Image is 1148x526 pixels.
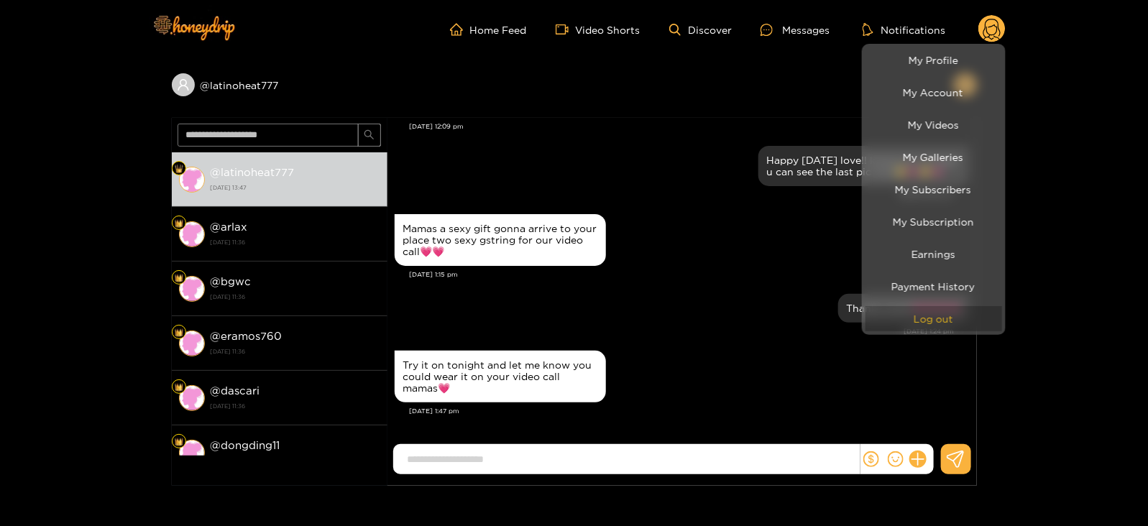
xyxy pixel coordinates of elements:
a: My Subscribers [865,177,1002,202]
a: Earnings [865,241,1002,267]
button: Log out [865,306,1002,331]
a: My Subscription [865,209,1002,234]
a: My Galleries [865,144,1002,170]
a: Payment History [865,274,1002,299]
a: My Profile [865,47,1002,73]
a: My Account [865,80,1002,105]
a: My Videos [865,112,1002,137]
